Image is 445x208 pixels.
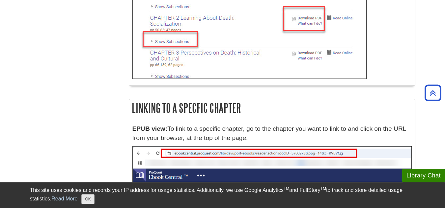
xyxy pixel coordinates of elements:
p: To link to a specific chapter, go to the chapter you want to link to and click on the URL from yo... [132,124,412,143]
a: Read More [51,196,77,201]
button: Library Chat [402,169,445,182]
button: Close [81,194,94,204]
sup: TM [284,186,289,191]
h2: Linking to a Specfic Chapter [129,99,415,117]
strong: EPUB view: [132,125,168,132]
div: This site uses cookies and records your IP address for usage statistics. Additionally, we use Goo... [30,186,415,204]
sup: TM [320,186,326,191]
a: Back to Top [422,88,443,97]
